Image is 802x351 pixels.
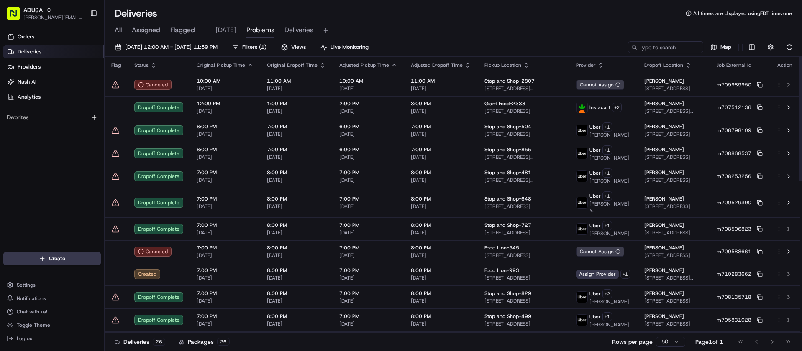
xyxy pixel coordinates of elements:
[291,43,306,51] span: Views
[576,62,596,69] span: Provider
[3,306,101,318] button: Chat with us!
[602,168,612,178] button: +1
[628,41,703,53] input: Type to search
[284,25,313,35] span: Deliveries
[644,100,684,107] span: [PERSON_NAME]
[484,123,531,130] span: Stop and Shop-504
[602,145,612,155] button: +1
[215,25,236,35] span: [DATE]
[3,75,104,89] a: Nash AI
[3,30,104,43] a: Orders
[339,100,397,107] span: 2:00 PM
[339,267,397,274] span: 7:00 PM
[589,321,629,328] span: [PERSON_NAME]
[267,196,326,202] span: 8:00 PM
[267,108,326,114] span: [DATE]
[267,298,326,304] span: [DATE]
[644,244,684,251] span: [PERSON_NAME]
[484,196,531,202] span: Stop and Shop-648
[49,255,65,262] span: Create
[484,78,535,84] span: Stop and Shop-2807
[228,41,270,53] button: Filters(1)
[577,292,587,303] img: profile_uber_ahold_partner.png
[339,203,397,210] span: [DATE]
[644,123,684,130] span: [PERSON_NAME]
[267,275,326,281] span: [DATE]
[197,154,254,160] span: [DATE]
[197,252,254,259] span: [DATE]
[484,222,531,229] span: Stop and Shop-727
[644,169,684,176] span: [PERSON_NAME]
[577,197,587,208] img: profile_uber_ahold_partner.png
[170,25,195,35] span: Flagged
[484,131,563,137] span: [STREET_ADDRESS]
[644,146,684,153] span: [PERSON_NAME]
[484,252,563,259] span: [STREET_ADDRESS]
[577,148,587,159] img: profile_uber_ahold_partner.png
[197,267,254,274] span: 7:00 PM
[267,320,326,327] span: [DATE]
[23,14,83,21] button: [PERSON_NAME][EMAIL_ADDRESS][PERSON_NAME][DOMAIN_NAME]
[217,338,230,346] div: 26
[411,154,471,160] span: [DATE]
[259,43,266,51] span: ( 1 )
[644,78,684,84] span: [PERSON_NAME]
[17,335,34,342] span: Log out
[717,226,751,232] span: m708506823
[644,203,703,210] span: [STREET_ADDRESS]
[17,282,36,288] span: Settings
[197,222,254,229] span: 7:00 PM
[717,173,751,180] span: m708253256
[602,122,612,132] button: +1
[411,85,471,92] span: [DATE]
[3,3,87,23] button: ADUSA[PERSON_NAME][EMAIL_ADDRESS][PERSON_NAME][DOMAIN_NAME]
[720,43,731,51] span: Map
[23,6,43,14] button: ADUSA
[18,33,34,41] span: Orders
[411,320,471,327] span: [DATE]
[411,123,471,130] span: 7:00 PM
[3,292,101,304] button: Notifications
[411,78,471,84] span: 11:00 AM
[267,85,326,92] span: [DATE]
[18,63,41,71] span: Providers
[339,244,397,251] span: 7:00 PM
[197,298,254,304] span: [DATE]
[576,80,624,90] button: Cannot Assign
[197,177,254,183] span: [DATE]
[484,267,519,274] span: Food Lion-993
[644,267,684,274] span: [PERSON_NAME]
[717,127,751,134] span: m708798109
[644,177,703,183] span: [STREET_ADDRESS]
[267,78,326,84] span: 11:00 AM
[484,275,563,281] span: [STREET_ADDRESS]
[717,271,763,277] button: m710283662
[17,308,47,315] span: Chat with us!
[3,333,101,344] button: Log out
[17,295,46,302] span: Notifications
[339,169,397,176] span: 7:00 PM
[134,80,172,90] button: Canceled
[644,62,683,69] span: Dropoff Location
[339,177,397,183] span: [DATE]
[339,123,397,130] span: 6:00 PM
[776,62,794,69] div: Action
[589,298,629,305] span: [PERSON_NAME]
[644,275,703,281] span: [STREET_ADDRESS][PERSON_NAME]
[197,244,254,251] span: 7:00 PM
[644,222,684,229] span: [PERSON_NAME]
[484,290,531,297] span: Stop and Shop-829
[411,62,463,69] span: Adjusted Dropoff Time
[115,25,122,35] span: All
[267,267,326,274] span: 8:00 PM
[18,78,36,86] span: Nash AI
[267,290,326,297] span: 8:00 PM
[339,131,397,137] span: [DATE]
[411,298,471,304] span: [DATE]
[197,146,254,153] span: 6:00 PM
[484,85,563,92] span: [STREET_ADDRESS][PERSON_NAME]
[197,275,254,281] span: [DATE]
